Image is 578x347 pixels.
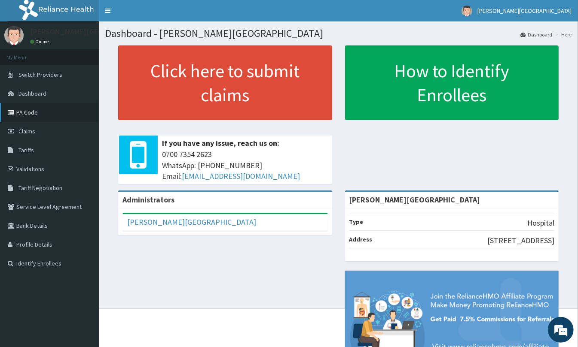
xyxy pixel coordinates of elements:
span: [PERSON_NAME][GEOGRAPHIC_DATA] [477,7,572,15]
div: Chat with us now [45,48,144,59]
b: If you have any issue, reach us on: [162,138,279,148]
p: Hospital [527,217,554,229]
h1: Dashboard - [PERSON_NAME][GEOGRAPHIC_DATA] [105,28,572,39]
img: d_794563401_company_1708531726252_794563401 [16,43,35,64]
img: User Image [462,6,472,16]
strong: [PERSON_NAME][GEOGRAPHIC_DATA] [349,195,480,205]
span: Switch Providers [18,71,62,78]
span: Tariffs [18,146,34,154]
div: Minimize live chat window [141,4,162,25]
a: Online [30,39,51,45]
li: Here [553,31,572,38]
a: Click here to submit claims [118,45,332,120]
textarea: Type your message and hit 'Enter' [4,234,164,264]
b: Address [349,235,373,243]
a: Dashboard [520,31,552,38]
span: Dashboard [18,90,46,97]
span: Tariff Negotiation [18,184,62,192]
img: User Image [4,26,24,45]
p: [STREET_ADDRESS] [487,235,554,246]
span: 0700 7354 2623 WhatsApp: [PHONE_NUMBER] Email: [162,149,328,182]
b: Type [349,218,364,226]
a: How to Identify Enrollees [345,45,559,120]
a: [PERSON_NAME][GEOGRAPHIC_DATA] [127,217,256,227]
b: Administrators [122,195,174,205]
span: Claims [18,127,35,135]
p: [PERSON_NAME][GEOGRAPHIC_DATA] [30,28,157,36]
a: [EMAIL_ADDRESS][DOMAIN_NAME] [182,171,300,181]
span: We're online! [50,108,119,195]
